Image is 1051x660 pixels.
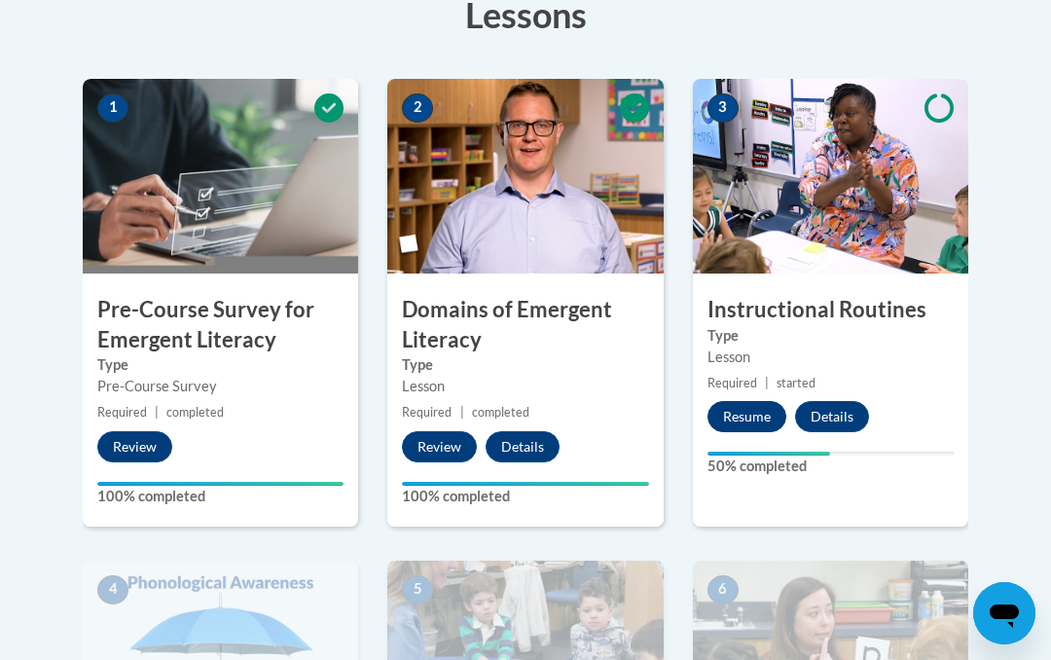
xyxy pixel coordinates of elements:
[402,482,648,486] div: Your progress
[707,575,739,605] span: 6
[707,376,757,390] span: Required
[97,482,344,486] div: Your progress
[97,93,128,123] span: 1
[460,405,464,420] span: |
[707,347,954,368] div: Lesson
[402,405,452,420] span: Required
[97,354,344,376] label: Type
[155,405,159,420] span: |
[387,79,663,274] img: Course Image
[765,376,769,390] span: |
[402,486,648,507] label: 100% completed
[973,582,1035,644] iframe: Button to launch messaging window
[83,79,358,274] img: Course Image
[707,401,786,432] button: Resume
[795,401,869,432] button: Details
[707,93,739,123] span: 3
[402,431,477,462] button: Review
[97,376,344,397] div: Pre-Course Survey
[97,405,147,420] span: Required
[402,376,648,397] div: Lesson
[97,486,344,507] label: 100% completed
[486,431,560,462] button: Details
[707,456,954,477] label: 50% completed
[693,295,968,325] h3: Instructional Routines
[707,325,954,347] label: Type
[387,295,663,355] h3: Domains of Emergent Literacy
[693,79,968,274] img: Course Image
[83,295,358,355] h3: Pre-Course Survey for Emergent Literacy
[777,376,815,390] span: started
[707,452,831,456] div: Your progress
[97,575,128,605] span: 4
[402,354,648,376] label: Type
[97,431,172,462] button: Review
[472,405,529,420] span: completed
[166,405,224,420] span: completed
[402,93,433,123] span: 2
[402,575,433,605] span: 5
